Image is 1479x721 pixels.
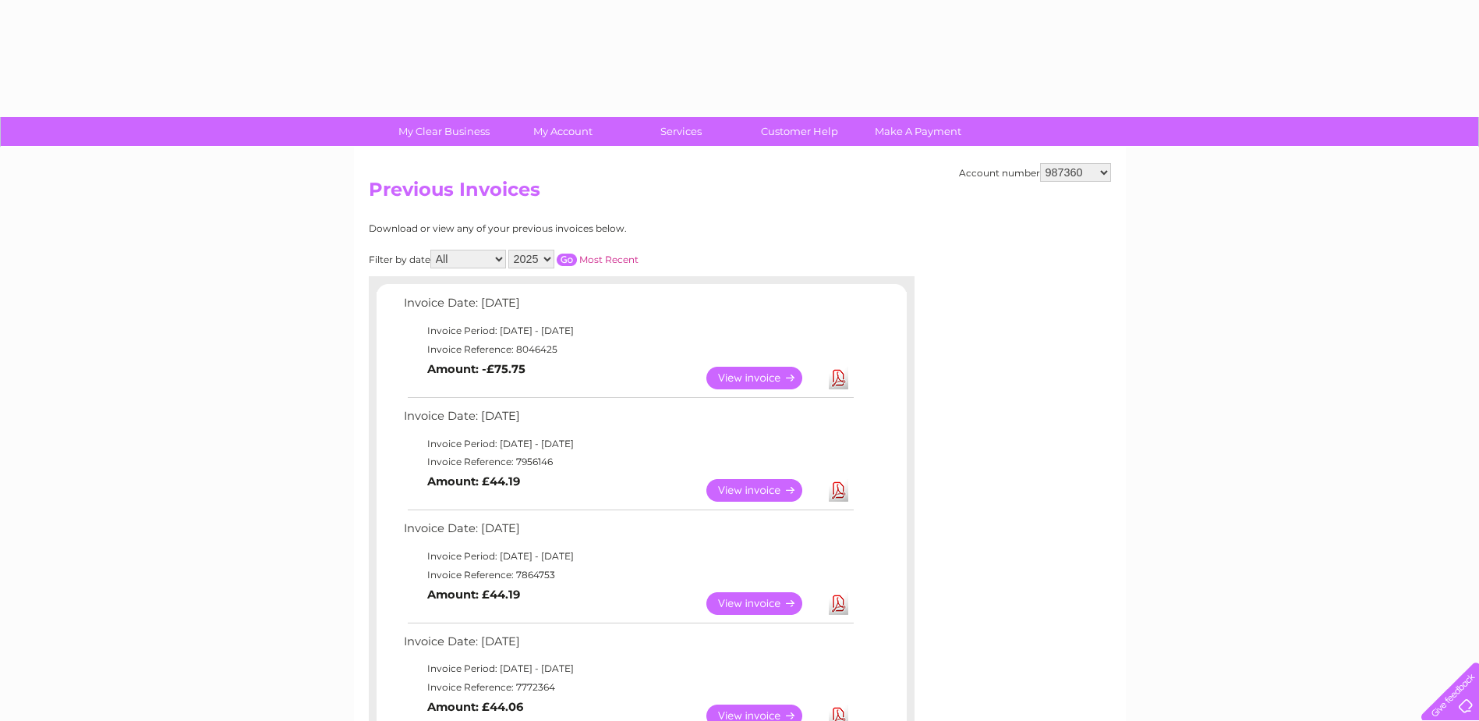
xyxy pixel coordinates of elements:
[369,250,778,268] div: Filter by date
[854,117,982,146] a: Make A Payment
[400,547,856,566] td: Invoice Period: [DATE] - [DATE]
[400,340,856,359] td: Invoice Reference: 8046425
[400,406,856,435] td: Invoice Date: [DATE]
[735,117,864,146] a: Customer Help
[427,588,520,602] b: Amount: £44.19
[400,518,856,547] td: Invoice Date: [DATE]
[427,362,525,376] b: Amount: -£75.75
[829,592,848,615] a: Download
[400,659,856,678] td: Invoice Period: [DATE] - [DATE]
[400,321,856,340] td: Invoice Period: [DATE] - [DATE]
[400,566,856,584] td: Invoice Reference: 7864753
[579,254,639,265] a: Most Recent
[706,479,821,502] a: View
[959,163,1111,182] div: Account number
[369,179,1111,208] h2: Previous Invoices
[427,700,523,714] b: Amount: £44.06
[427,474,520,488] b: Amount: £44.19
[706,367,821,389] a: View
[369,223,778,234] div: Download or view any of your previous invoices below.
[400,453,856,471] td: Invoice Reference: 7956146
[829,367,848,389] a: Download
[706,592,821,615] a: View
[380,117,508,146] a: My Clear Business
[400,435,856,453] td: Invoice Period: [DATE] - [DATE]
[829,479,848,502] a: Download
[400,631,856,660] td: Invoice Date: [DATE]
[617,117,745,146] a: Services
[400,678,856,697] td: Invoice Reference: 7772364
[400,293,856,321] td: Invoice Date: [DATE]
[498,117,627,146] a: My Account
